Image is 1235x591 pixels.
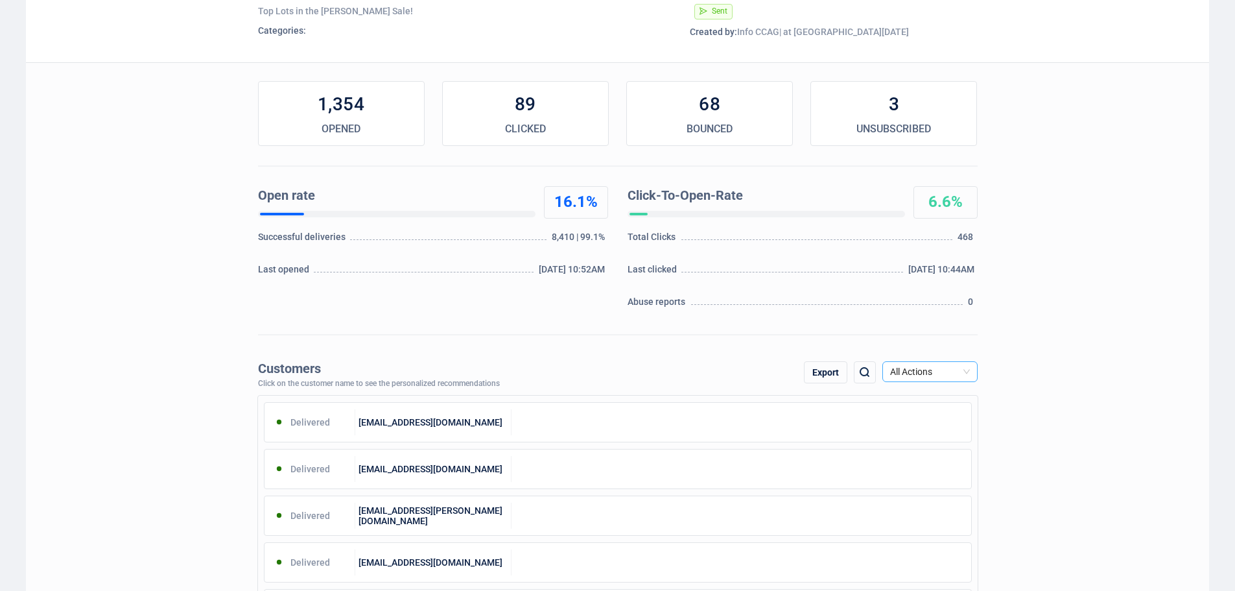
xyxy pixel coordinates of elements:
[628,230,679,250] div: Total Clicks
[690,27,737,37] span: Created by:
[258,25,306,36] span: Categories:
[259,121,424,137] div: OPENED
[258,230,348,250] div: Successful deliveries
[355,549,512,575] div: [EMAIL_ADDRESS][DOMAIN_NAME]
[258,186,530,206] div: Open rate
[968,295,977,315] div: 0
[443,121,608,137] div: CLICKED
[958,230,977,250] div: 468
[258,380,500,389] div: Click on the customer name to see the personalized recommendations
[265,503,356,529] div: Delivered
[804,361,847,383] div: Export
[265,456,356,482] div: Delivered
[811,121,976,137] div: UNSUBSCRIBED
[628,295,689,315] div: Abuse reports
[355,503,512,529] div: [EMAIL_ADDRESS][PERSON_NAME][DOMAIN_NAME]
[712,6,727,16] span: Sent
[258,5,670,18] div: Top Lots in the [PERSON_NAME] Sale!
[908,263,978,282] div: [DATE] 10:44AM
[914,192,977,213] div: 6.6%
[258,263,312,282] div: Last opened
[890,362,970,381] span: All Actions
[627,121,792,137] div: BOUNCED
[355,456,512,482] div: [EMAIL_ADDRESS][DOMAIN_NAME]
[690,25,978,38] div: Info CCAG | at [GEOGRAPHIC_DATA][DATE]
[539,263,608,282] div: [DATE] 10:52AM
[628,263,680,282] div: Last clicked
[355,409,512,435] div: [EMAIL_ADDRESS][DOMAIN_NAME]
[811,91,976,117] div: 3
[265,409,356,435] div: Delivered
[700,7,707,15] span: send
[443,91,608,117] div: 89
[258,361,500,376] div: Customers
[259,91,424,117] div: 1,354
[552,230,607,250] div: 8,410 | 99.1%
[857,365,873,380] img: search.png
[628,186,900,206] div: Click-To-Open-Rate
[265,549,356,575] div: Delivered
[627,91,792,117] div: 68
[545,192,607,213] div: 16.1%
